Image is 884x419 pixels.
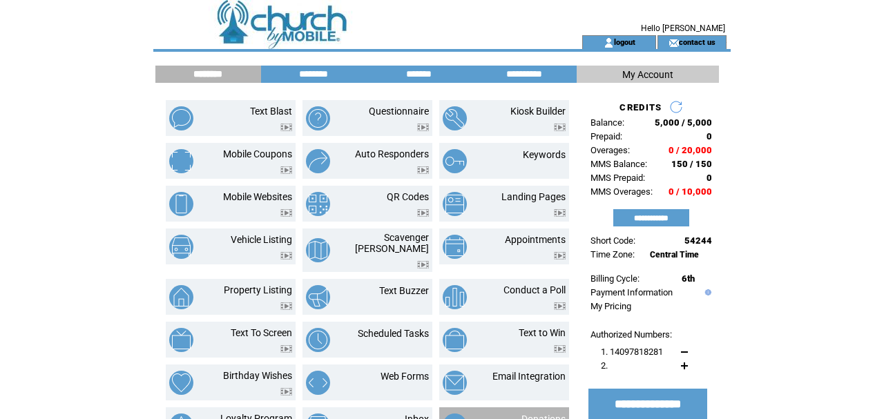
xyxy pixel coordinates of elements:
img: video.png [280,388,292,396]
span: Billing Cycle: [590,273,640,284]
a: Appointments [505,234,566,245]
img: contact_us_icon.gif [669,37,679,48]
img: video.png [554,302,566,310]
span: CREDITS [619,102,662,113]
span: Overages: [590,145,630,155]
img: account_icon.gif [604,37,614,48]
a: Payment Information [590,287,673,298]
a: QR Codes [387,191,429,202]
img: video.png [417,261,429,269]
a: Scheduled Tasks [358,328,429,339]
img: video.png [280,124,292,131]
span: Central Time [650,250,699,260]
a: Birthday Wishes [223,370,292,381]
img: video.png [417,124,429,131]
img: help.gif [702,289,711,295]
img: scavenger-hunt.png [306,238,330,262]
img: property-listing.png [169,285,193,309]
span: Hello [PERSON_NAME] [641,23,725,33]
img: qr-codes.png [306,192,330,216]
a: Conduct a Poll [503,284,566,295]
span: 0 [707,131,712,142]
img: mobile-websites.png [169,192,193,216]
img: video.png [554,124,566,131]
a: contact us [679,37,715,46]
img: text-to-screen.png [169,328,193,352]
span: Short Code: [590,235,635,246]
span: 2. [601,360,608,371]
span: 0 / 20,000 [669,145,712,155]
img: video.png [554,209,566,217]
img: video.png [280,166,292,174]
img: text-to-win.png [443,328,467,352]
a: Questionnaire [369,106,429,117]
a: logout [614,37,635,46]
img: appointments.png [443,235,467,259]
span: MMS Prepaid: [590,173,645,183]
img: video.png [280,252,292,260]
span: 5,000 / 5,000 [655,117,712,128]
a: Mobile Websites [223,191,292,202]
img: kiosk-builder.png [443,106,467,130]
a: Text to Win [519,327,566,338]
a: Text To Screen [231,327,292,338]
span: 6th [682,273,695,284]
img: text-blast.png [169,106,193,130]
a: Landing Pages [501,191,566,202]
span: MMS Overages: [590,186,653,197]
img: vehicle-listing.png [169,235,193,259]
a: Vehicle Listing [231,234,292,245]
img: email-integration.png [443,371,467,395]
span: My Account [622,69,673,80]
img: mobile-coupons.png [169,149,193,173]
span: 0 / 10,000 [669,186,712,197]
img: video.png [417,209,429,217]
a: Text Blast [250,106,292,117]
span: MMS Balance: [590,159,647,169]
img: text-buzzer.png [306,285,330,309]
a: Kiosk Builder [510,106,566,117]
a: My Pricing [590,301,631,311]
img: video.png [280,302,292,310]
img: video.png [280,345,292,353]
span: Prepaid: [590,131,622,142]
img: video.png [280,209,292,217]
a: Mobile Coupons [223,148,292,159]
a: Text Buzzer [379,285,429,296]
a: Keywords [523,149,566,160]
img: scheduled-tasks.png [306,328,330,352]
a: Auto Responders [355,148,429,159]
img: video.png [417,166,429,174]
span: Balance: [590,117,624,128]
img: landing-pages.png [443,192,467,216]
img: keywords.png [443,149,467,173]
span: 150 / 150 [671,159,712,169]
span: Time Zone: [590,249,635,260]
img: video.png [554,252,566,260]
img: birthday-wishes.png [169,371,193,395]
a: Email Integration [492,371,566,382]
img: questionnaire.png [306,106,330,130]
span: 0 [707,173,712,183]
a: Property Listing [224,284,292,295]
img: web-forms.png [306,371,330,395]
a: Web Forms [381,371,429,382]
span: 54244 [684,235,712,246]
img: conduct-a-poll.png [443,285,467,309]
img: video.png [554,345,566,353]
span: Authorized Numbers: [590,329,672,340]
a: Scavenger [PERSON_NAME] [355,232,429,254]
img: auto-responders.png [306,149,330,173]
span: 1. 14097818281 [601,347,663,357]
